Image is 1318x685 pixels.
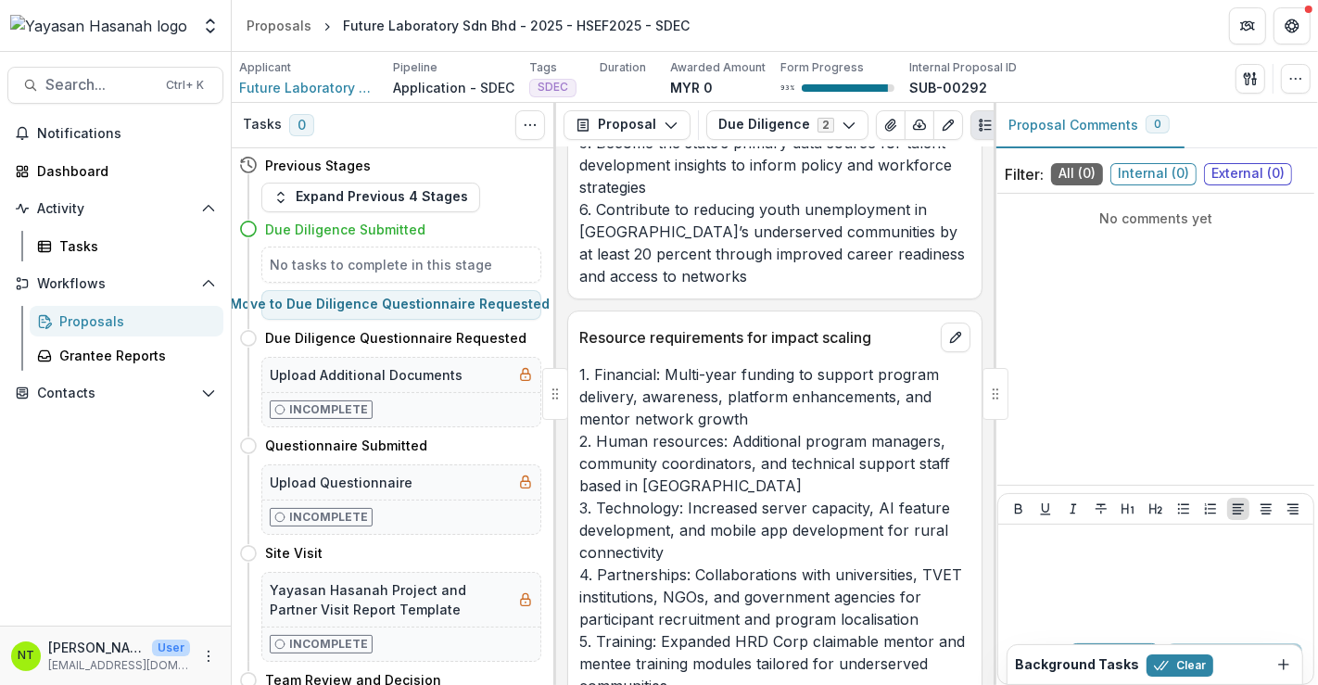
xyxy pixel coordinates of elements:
div: Nur Atiqah binti Adul Taib [18,650,34,662]
div: Tasks [59,236,209,256]
button: Ordered List [1199,498,1222,520]
button: Strike [1090,498,1112,520]
button: Dismiss [1273,653,1295,676]
span: All ( 0 ) [1051,163,1103,185]
button: Edit as form [933,110,963,140]
div: Dashboard [37,161,209,181]
button: Heading 1 [1117,498,1139,520]
button: Internal [1070,643,1160,673]
button: Open Activity [7,194,223,223]
div: Grantee Reports [59,346,209,365]
button: Get Help [1274,7,1311,44]
h4: Questionnaire Submitted [265,436,427,455]
button: Plaintext view [970,110,1000,140]
button: Toggle View Cancelled Tasks [515,110,545,140]
button: Align Right [1282,498,1304,520]
span: Contacts [37,386,194,401]
h4: Due Diligence Submitted [265,220,425,239]
button: edit [941,323,970,352]
span: 0 [289,114,314,136]
button: Clear [1147,654,1213,677]
span: Notifications [37,126,216,142]
p: SUB-00292 [909,78,987,97]
h2: Background Tasks [1015,657,1139,673]
p: 93 % [780,82,794,95]
a: Proposals [30,306,223,336]
nav: breadcrumb [239,12,697,39]
div: Proposals [247,16,311,35]
p: No comments yet [1005,209,1307,228]
img: Yayasan Hasanah logo [10,15,187,37]
p: Incomplete [289,636,368,653]
button: Heading 2 [1145,498,1167,520]
button: Align Center [1255,498,1277,520]
button: Proposal Comments [994,103,1185,148]
button: Bold [1008,498,1030,520]
h5: Upload Additional Documents [270,365,463,385]
button: Notifications [7,119,223,148]
span: External ( 0 ) [1204,163,1292,185]
p: Resource requirements for impact scaling [579,326,933,349]
p: Incomplete [289,509,368,526]
p: Pipeline [393,59,437,76]
p: Tags [529,59,557,76]
button: Open entity switcher [197,7,223,44]
span: Workflows [37,276,194,292]
p: [EMAIL_ADDRESS][DOMAIN_NAME] [48,657,190,674]
p: Filter: [1005,163,1044,185]
a: Dashboard [7,156,223,186]
p: Duration [600,59,646,76]
h4: Due Diligence Questionnaire Requested [265,328,526,348]
p: Applicant [239,59,291,76]
span: Search... [45,76,155,94]
p: Internal Proposal ID [909,59,1017,76]
p: Incomplete [289,401,368,418]
a: Proposals [239,12,319,39]
div: Future Laboratory Sdn Bhd - 2025 - HSEF2025 - SDEC [343,16,690,35]
button: Move to Due Diligence Questionnaire Requested [261,290,541,320]
button: Align Left [1227,498,1249,520]
p: MYR 0 [670,78,713,97]
button: Open Contacts [7,378,223,408]
a: Future Laboratory Sdn Bhd [239,78,378,97]
button: Add Comment [1167,643,1302,673]
button: Open Workflows [7,269,223,298]
div: Proposals [59,311,209,331]
button: Bullet List [1172,498,1195,520]
p: Awarded Amount [670,59,766,76]
button: More [197,645,220,667]
button: View Attached Files [876,110,906,140]
a: Grantee Reports [30,340,223,371]
div: Ctrl + K [162,75,208,95]
span: SDEC [538,81,568,94]
h5: No tasks to complete in this stage [270,255,533,274]
button: Underline [1034,498,1057,520]
button: Search... [7,67,223,104]
p: Application - SDEC [393,78,514,97]
p: Form Progress [780,59,864,76]
button: Expand Previous 4 Stages [261,183,480,212]
button: Due Diligence2 [706,110,868,140]
span: Internal ( 0 ) [1110,163,1197,185]
p: [PERSON_NAME] [48,638,145,657]
span: Activity [37,201,194,217]
span: 0 [1154,118,1161,131]
h5: Upload Questionnaire [270,473,412,492]
h3: Tasks [243,117,282,133]
button: Italicize [1062,498,1084,520]
button: Proposal [564,110,691,140]
h4: Site Visit [265,543,323,563]
h4: Previous Stages [265,156,371,175]
h5: Yayasan Hasanah Project and Partner Visit Report Template [270,580,511,619]
p: User [152,640,190,656]
button: Partners [1229,7,1266,44]
a: Tasks [30,231,223,261]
